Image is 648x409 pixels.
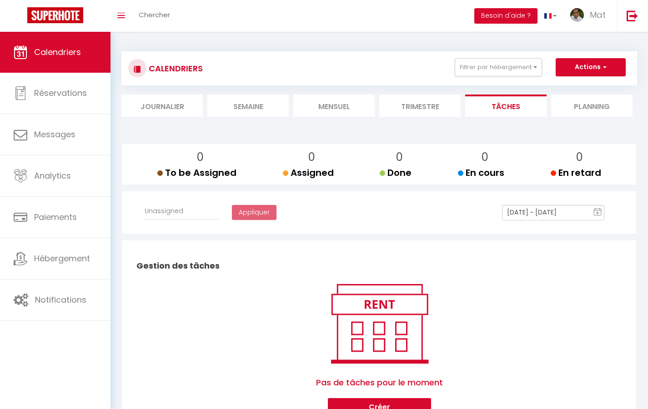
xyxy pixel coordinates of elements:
[34,253,90,264] span: Hébergement
[157,166,236,179] span: To be Assigned
[597,211,599,215] text: 8
[121,95,203,117] li: Journalier
[232,205,276,220] button: Appliquer
[627,10,638,21] img: logout
[380,166,412,179] span: Done
[146,58,203,79] h3: CALENDRIERS
[387,149,412,166] p: 0
[379,95,461,117] li: Trimestre
[27,7,83,23] img: Super Booking
[551,166,601,179] span: En retard
[551,95,633,117] li: Planning
[35,294,86,305] span: Notifications
[558,149,601,166] p: 0
[283,166,334,179] span: Assigned
[556,58,626,76] button: Actions
[139,10,170,20] span: Chercher
[321,280,437,367] img: rent.png
[465,95,547,117] li: Tâches
[474,8,537,24] button: Besoin d'aide ?
[34,129,75,140] span: Messages
[458,166,504,179] span: En cours
[316,367,443,398] span: Pas de tâches pour le moment
[34,46,81,58] span: Calendriers
[34,211,77,223] span: Paiements
[34,170,71,181] span: Analytics
[465,149,504,166] p: 0
[290,149,334,166] p: 0
[7,4,35,31] button: Ouvrir le widget de chat LiveChat
[590,9,606,20] span: Mat
[165,149,236,166] p: 0
[502,205,604,220] input: Select Date Range
[207,95,289,117] li: Semaine
[34,87,87,99] span: Réservations
[570,8,584,22] img: ...
[293,95,375,117] li: Mensuel
[134,252,624,280] h2: Gestion des tâches
[455,58,542,76] button: Filtrer par hébergement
